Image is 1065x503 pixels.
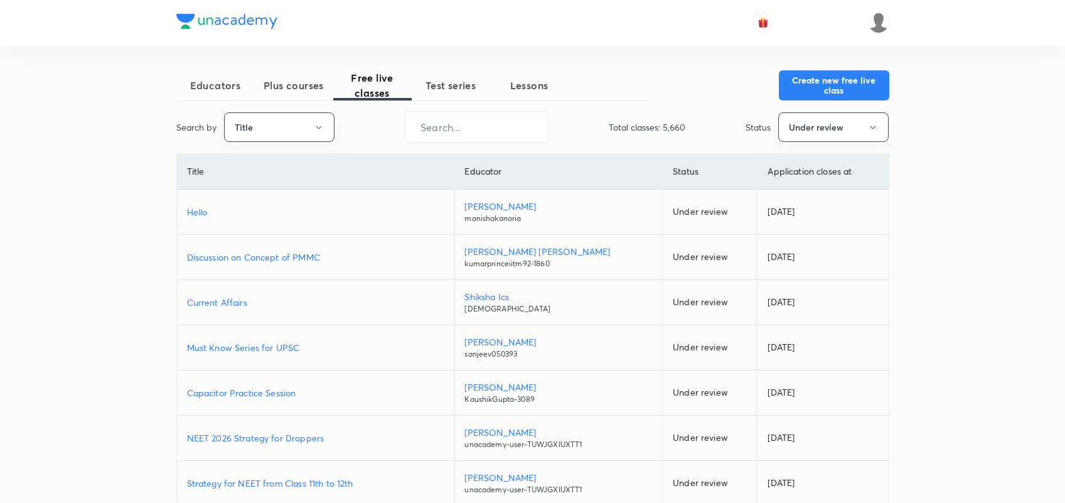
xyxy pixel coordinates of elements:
a: Strategy for NEET from Class 11th to 12th [187,477,444,490]
input: Search... [405,111,547,143]
span: Lessons [490,78,569,93]
p: [PERSON_NAME] [464,471,652,484]
button: avatar [753,13,773,33]
td: [DATE] [757,190,889,235]
p: [PERSON_NAME] [464,381,652,394]
td: [DATE] [757,416,889,461]
p: sanjeev050393 [464,349,652,360]
a: Discussion on Concept of PMMC [187,251,444,264]
button: Under review [778,112,889,142]
p: Search by [176,121,217,134]
p: [PERSON_NAME] [PERSON_NAME] [464,245,652,258]
button: Title [224,112,334,142]
a: [PERSON_NAME] [PERSON_NAME]kumarprinceiitm92-1860 [464,245,652,269]
img: Coolm [868,12,889,33]
td: [DATE] [757,370,889,416]
button: Create new free live class [779,70,889,100]
a: Company Logo [176,14,277,32]
span: Educators [176,78,255,93]
th: Application closes at [757,154,889,190]
td: [DATE] [757,280,889,325]
img: Company Logo [176,14,277,29]
a: [PERSON_NAME]KaushikGupta-3089 [464,381,652,405]
td: [DATE] [757,325,889,370]
a: [PERSON_NAME]unacademy-user-TUWJGXIUXTT1 [464,426,652,450]
p: [DEMOGRAPHIC_DATA] [464,303,652,315]
td: Under review [663,190,757,235]
td: Under review [663,370,757,416]
p: Shiksha Ics [464,290,652,303]
td: Under review [663,416,757,461]
a: [PERSON_NAME]manishakanoria [464,200,652,224]
p: manishakanoria [464,213,652,224]
a: Capacitor Practice Session [187,386,444,399]
th: Title [177,154,454,190]
a: NEET 2026 Strategy for Droppers [187,431,444,445]
a: [PERSON_NAME]sanjeev050393 [464,335,652,360]
a: Shiksha Ics[DEMOGRAPHIC_DATA] [464,290,652,315]
a: [PERSON_NAME]unacademy-user-TUWJGXIUXTT1 [464,471,652,495]
th: Status [663,154,757,190]
td: [DATE] [757,235,889,280]
p: Status [746,121,771,134]
p: [PERSON_NAME] [464,426,652,439]
span: Free live classes [333,70,412,100]
a: Current Affairs [187,296,444,309]
p: kumarprinceiitm92-1860 [464,258,652,269]
span: Test series [412,78,490,93]
p: KaushikGupta-3089 [464,394,652,405]
p: Total classes: 5,660 [609,121,685,134]
a: Hello [187,205,444,219]
th: Educator [454,154,663,190]
p: unacademy-user-TUWJGXIUXTT1 [464,484,652,495]
p: [PERSON_NAME] [464,200,652,213]
td: Under review [663,235,757,280]
img: avatar [757,17,769,28]
span: Plus courses [255,78,333,93]
td: Under review [663,325,757,370]
td: Under review [663,280,757,325]
p: unacademy-user-TUWJGXIUXTT1 [464,439,652,450]
p: [PERSON_NAME] [464,335,652,349]
a: Must Know Series for UPSC [187,341,444,354]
